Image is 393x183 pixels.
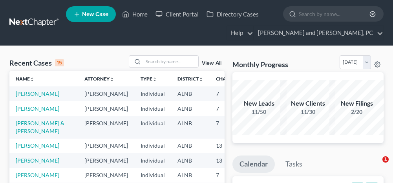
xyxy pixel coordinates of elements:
a: Tasks [278,156,309,173]
iframe: Intercom live chat [366,156,385,175]
i: unfold_more [152,77,157,82]
td: Individual [134,168,171,182]
td: 7 [210,86,249,101]
td: Individual [134,153,171,168]
td: 13 [210,153,249,168]
a: Districtunfold_more [177,76,203,82]
div: 2/20 [329,108,384,116]
a: [PERSON_NAME] [16,142,59,149]
i: unfold_more [199,77,203,82]
input: Search by name... [143,56,198,67]
a: [PERSON_NAME] [16,105,59,112]
a: Attorneyunfold_more [84,76,114,82]
td: ALNB [171,86,210,101]
td: Individual [134,101,171,116]
td: [PERSON_NAME] [78,116,134,138]
a: Client Portal [152,7,203,21]
a: [PERSON_NAME] [16,90,59,97]
td: [PERSON_NAME] [78,168,134,182]
div: 11/50 [232,108,287,116]
td: Individual [134,86,171,101]
td: [PERSON_NAME] [78,86,134,101]
td: Individual [134,139,171,153]
a: Calendar [232,156,275,173]
div: Recent Cases [9,58,64,68]
a: Chapterunfold_more [216,76,243,82]
td: ALNB [171,168,210,182]
a: Nameunfold_more [16,76,35,82]
td: ALNB [171,153,210,168]
a: Typeunfold_more [141,76,157,82]
input: Search by name... [299,7,371,21]
a: [PERSON_NAME] & [PERSON_NAME] [16,120,64,134]
h3: Monthly Progress [232,60,288,69]
div: New Clients [280,99,335,108]
td: [PERSON_NAME] [78,101,134,116]
a: Home [118,7,152,21]
td: 7 [210,101,249,116]
td: 7 [210,116,249,138]
td: ALNB [171,101,210,116]
div: 15 [55,59,64,66]
div: New Leads [232,99,287,108]
a: View All [202,60,221,66]
td: ALNB [171,116,210,138]
span: New Case [82,11,108,17]
a: [PERSON_NAME] and [PERSON_NAME], PC [254,26,383,40]
div: 11/30 [280,108,335,116]
a: Directory Cases [203,7,263,21]
td: ALNB [171,139,210,153]
td: Individual [134,116,171,138]
td: [PERSON_NAME] [78,139,134,153]
i: unfold_more [30,77,35,82]
td: 7 [210,168,249,182]
a: [PERSON_NAME] [16,172,59,178]
a: Help [227,26,253,40]
span: 1 [382,156,389,163]
div: New Filings [329,99,384,108]
td: 13 [210,139,249,153]
i: unfold_more [110,77,114,82]
a: [PERSON_NAME] [16,157,59,164]
td: [PERSON_NAME] [78,153,134,168]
